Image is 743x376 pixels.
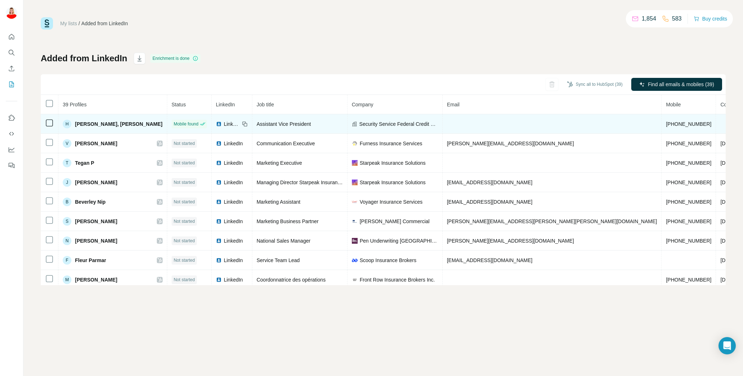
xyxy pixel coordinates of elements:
span: [PERSON_NAME] [75,218,117,225]
button: Use Surfe API [6,127,17,140]
span: [PERSON_NAME] Commercial [360,218,430,225]
img: LinkedIn logo [216,141,222,146]
div: Open Intercom Messenger [718,337,736,354]
button: Feedback [6,159,17,172]
span: [EMAIL_ADDRESS][DOMAIN_NAME] [447,199,532,205]
span: LinkedIn [224,237,243,244]
li: / [79,20,80,27]
span: [PHONE_NUMBER] [666,160,711,166]
span: [PHONE_NUMBER] [666,238,711,244]
span: [PERSON_NAME] [75,140,117,147]
span: Find all emails & mobiles (39) [648,81,714,88]
h1: Added from LinkedIn [41,53,127,64]
span: Not started [174,199,195,205]
div: T [63,159,71,167]
span: [PERSON_NAME] [75,237,117,244]
div: B [63,198,71,206]
span: Furness Insurance Services [360,140,423,147]
p: 1,854 [642,14,656,23]
span: [PERSON_NAME][EMAIL_ADDRESS][PERSON_NAME][PERSON_NAME][DOMAIN_NAME] [447,218,657,224]
img: LinkedIn logo [216,160,222,166]
span: Not started [174,140,195,147]
div: J [63,178,71,187]
span: [PHONE_NUMBER] [666,121,711,127]
span: Status [172,102,186,107]
span: Mobile found [174,121,199,127]
span: LinkedIn [224,198,243,205]
img: company-logo [352,277,358,283]
div: N [63,236,71,245]
span: 39 Profiles [63,102,87,107]
div: Added from LinkedIn [81,20,128,27]
img: company-logo [352,238,358,244]
span: [EMAIL_ADDRESS][DOMAIN_NAME] [447,180,532,185]
span: [PERSON_NAME][EMAIL_ADDRESS][DOMAIN_NAME] [447,141,574,146]
span: Managing Director Starpeak Insurance Solutions [257,180,365,185]
div: S [63,217,71,226]
span: [EMAIL_ADDRESS][DOMAIN_NAME] [447,257,532,263]
div: M [63,275,71,284]
span: Beverley Nip [75,198,106,205]
span: [PERSON_NAME][EMAIL_ADDRESS][DOMAIN_NAME] [447,238,574,244]
button: Find all emails & mobiles (39) [631,78,722,91]
img: LinkedIn logo [216,199,222,205]
span: Security Service Federal Credit Union [359,120,438,128]
span: Front Row Insurance Brokers Inc. [360,276,435,283]
span: LinkedIn [224,179,243,186]
span: [PHONE_NUMBER] [666,277,711,283]
span: [PHONE_NUMBER] [666,141,711,146]
span: LinkedIn [224,120,240,128]
span: LinkedIn [224,159,243,167]
span: Company [352,102,373,107]
span: Not started [174,257,195,264]
span: Marketing Business Partner [257,218,319,224]
span: Voyager Insurance Services [360,198,423,205]
img: company-logo [352,199,358,205]
span: [PERSON_NAME], [PERSON_NAME] [75,120,163,128]
img: company-logo [352,141,358,146]
p: 583 [672,14,682,23]
div: F [63,256,71,265]
span: [PERSON_NAME] [75,179,117,186]
button: My lists [6,78,17,91]
img: LinkedIn logo [216,180,222,185]
span: Fleur Parmar [75,257,106,264]
img: Surfe Logo [41,17,53,30]
a: My lists [60,21,77,26]
span: National Sales Manager [257,238,310,244]
img: LinkedIn logo [216,238,222,244]
img: LinkedIn logo [216,277,222,283]
span: Communication Executive [257,141,315,146]
span: LinkedIn [224,257,243,264]
button: Enrich CSV [6,62,17,75]
button: Quick start [6,30,17,43]
span: Not started [174,238,195,244]
span: Not started [174,160,195,166]
span: LinkedIn [224,140,243,147]
span: Service Team Lead [257,257,300,263]
div: V [63,139,71,148]
button: Use Surfe on LinkedIn [6,111,17,124]
span: [PHONE_NUMBER] [666,199,711,205]
button: Dashboard [6,143,17,156]
span: Email [447,102,460,107]
span: Job title [257,102,274,107]
img: LinkedIn logo [216,218,222,224]
span: Coordonnatrice des opérations [257,277,326,283]
span: Scoop Insurance Brokers [360,257,416,264]
span: [PERSON_NAME] [75,276,117,283]
img: company-logo [352,218,358,224]
span: Not started [174,179,195,186]
span: Marketing Executive [257,160,302,166]
button: Buy credits [694,14,727,24]
img: LinkedIn logo [216,257,222,263]
img: company-logo [352,160,358,166]
span: Tegan P [75,159,94,167]
span: Not started [174,277,195,283]
img: company-logo [352,257,358,263]
span: LinkedIn [224,276,243,283]
div: Enrichment is done [150,54,200,63]
button: Sync all to HubSpot (39) [562,79,628,90]
img: company-logo [352,180,358,185]
span: Mobile [666,102,681,107]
